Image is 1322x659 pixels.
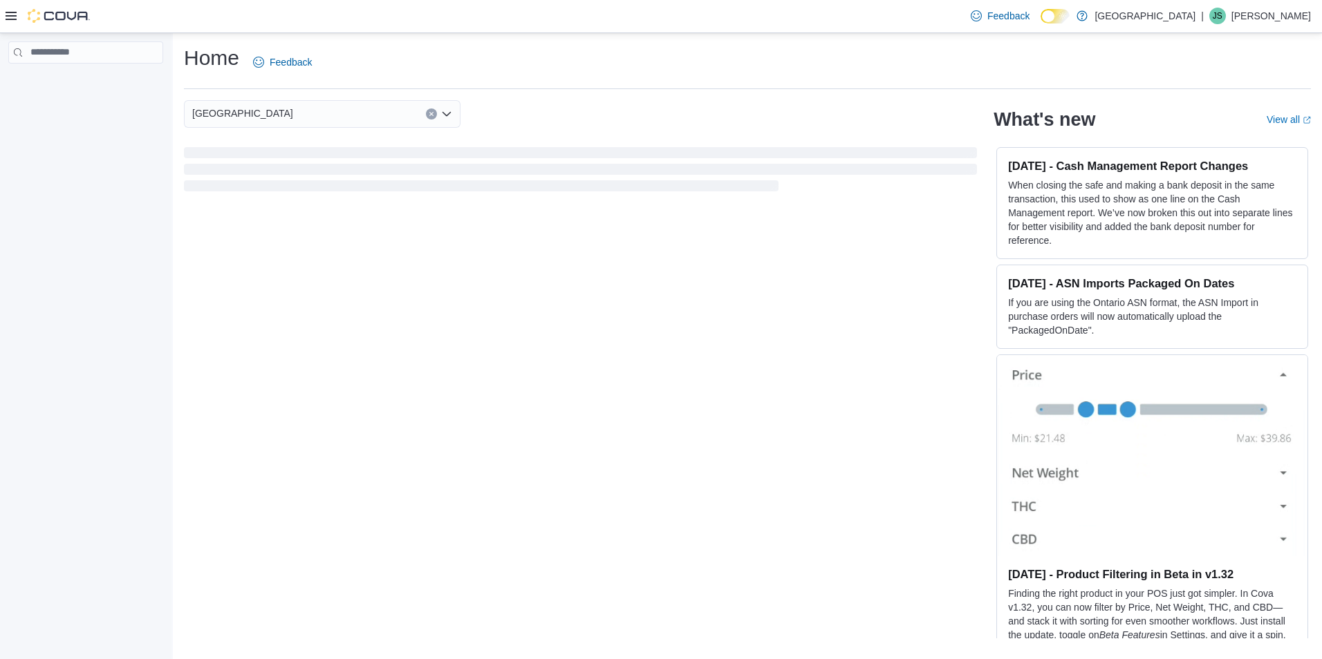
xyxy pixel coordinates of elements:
nav: Complex example [8,66,163,99]
p: [GEOGRAPHIC_DATA] [1095,8,1195,24]
p: [PERSON_NAME] [1231,8,1311,24]
span: Loading [184,150,977,194]
svg: External link [1303,116,1311,124]
img: Cova [28,9,90,23]
h3: [DATE] - Product Filtering in Beta in v1.32 [1008,567,1296,581]
h3: [DATE] - Cash Management Report Changes [1008,159,1296,173]
div: John Sully [1209,8,1226,24]
button: Open list of options [441,108,452,120]
h3: [DATE] - ASN Imports Packaged On Dates [1008,276,1296,290]
p: | [1201,8,1204,24]
span: [GEOGRAPHIC_DATA] [192,105,293,122]
a: View allExternal link [1267,114,1311,125]
p: Finding the right product in your POS just got simpler. In Cova v1.32, you can now filter by Pric... [1008,586,1296,656]
em: Beta Features [1099,629,1160,640]
button: Clear input [426,108,437,120]
h2: What's new [994,108,1095,131]
a: Feedback [965,2,1035,30]
span: Feedback [270,55,312,69]
span: Feedback [987,9,1030,23]
span: JS [1213,8,1222,24]
a: Feedback [248,48,317,76]
p: When closing the safe and making a bank deposit in the same transaction, this used to show as one... [1008,178,1296,247]
p: If you are using the Ontario ASN format, the ASN Import in purchase orders will now automatically... [1008,296,1296,337]
input: Dark Mode [1041,9,1070,23]
h1: Home [184,44,239,72]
